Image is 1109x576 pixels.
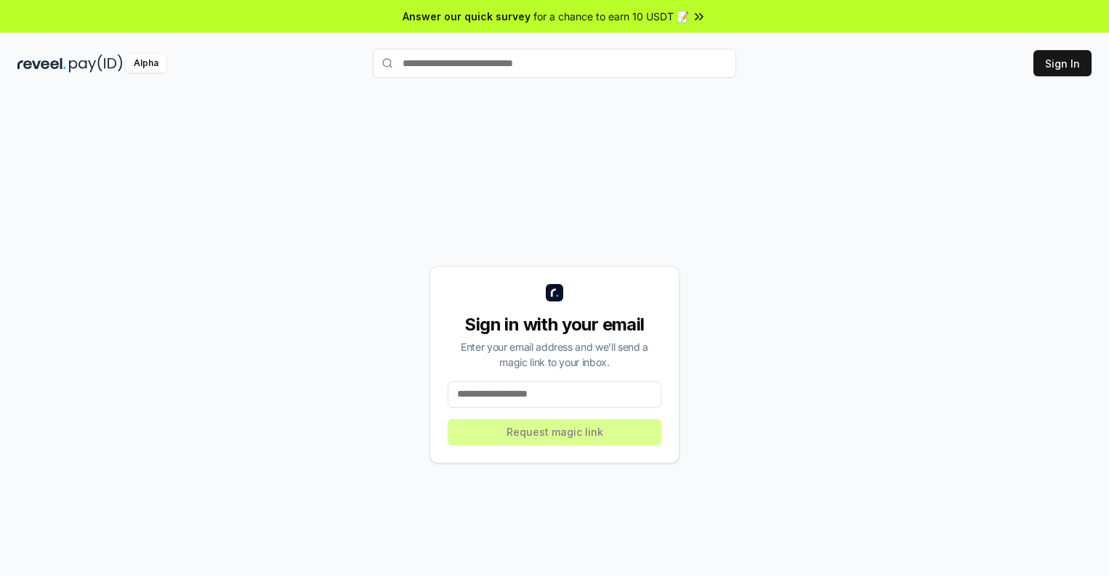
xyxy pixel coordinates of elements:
[69,54,123,73] img: pay_id
[546,284,563,301] img: logo_small
[533,9,689,24] span: for a chance to earn 10 USDT 📝
[126,54,166,73] div: Alpha
[17,54,66,73] img: reveel_dark
[403,9,531,24] span: Answer our quick survey
[448,339,661,370] div: Enter your email address and we’ll send a magic link to your inbox.
[448,313,661,336] div: Sign in with your email
[1033,50,1092,76] button: Sign In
